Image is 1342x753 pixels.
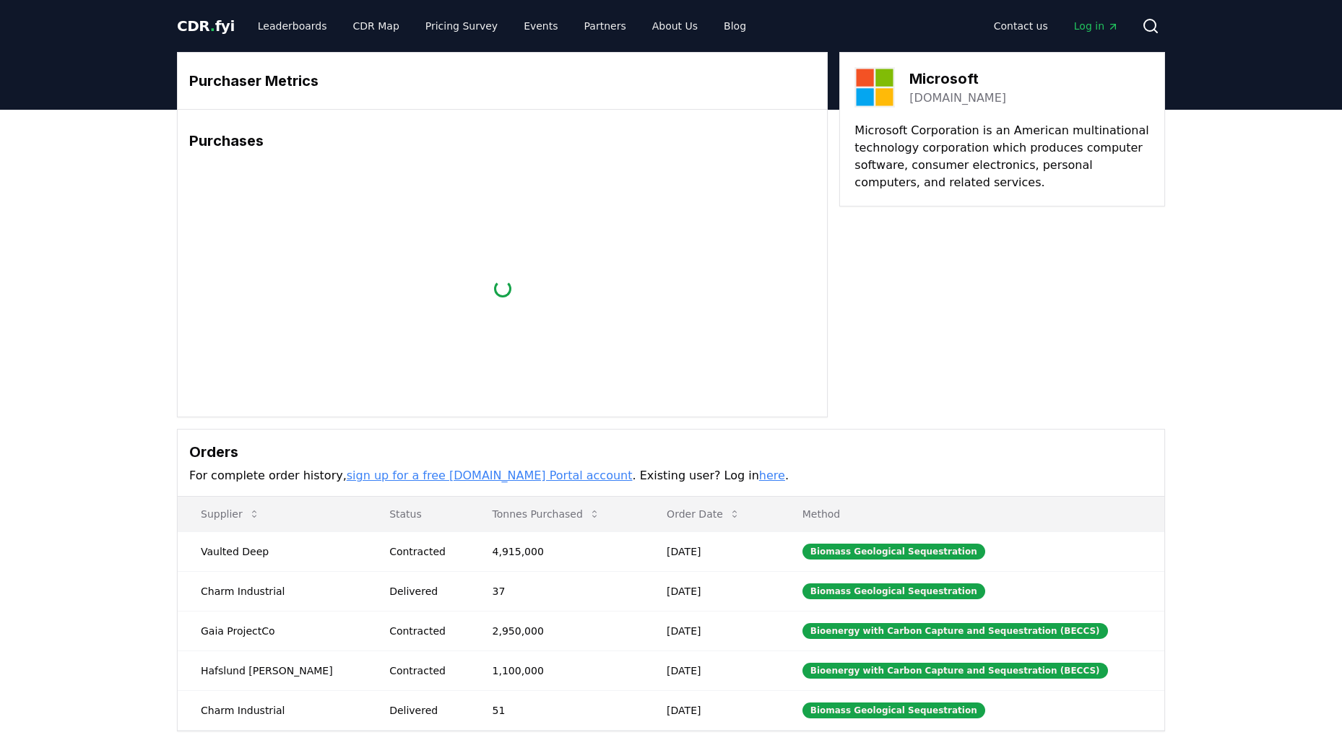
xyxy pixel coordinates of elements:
[378,507,457,521] p: Status
[246,13,339,39] a: Leaderboards
[389,663,457,678] div: Contracted
[512,13,569,39] a: Events
[189,467,1153,484] p: For complete order history, . Existing user? Log in .
[854,67,895,108] img: Microsoft-logo
[389,624,457,638] div: Contracted
[802,702,985,718] div: Biomass Geological Sequestration
[469,531,644,571] td: 4,915,000
[469,690,644,730] td: 51
[644,531,779,571] td: [DATE]
[644,611,779,650] td: [DATE]
[389,544,457,559] div: Contracted
[1074,19,1119,33] span: Log in
[802,663,1108,679] div: Bioenergy with Carbon Capture and Sequestration (BECCS)
[573,13,638,39] a: Partners
[177,17,235,35] span: CDR fyi
[641,13,709,39] a: About Us
[909,68,1006,90] h3: Microsoft
[481,500,612,528] button: Tonnes Purchased
[982,13,1130,39] nav: Main
[178,611,366,650] td: Gaia ProjectCo
[802,623,1108,639] div: Bioenergy with Carbon Capture and Sequestration (BECCS)
[1062,13,1130,39] a: Log in
[493,279,511,297] div: loading
[644,690,779,730] td: [DATE]
[177,16,235,36] a: CDR.fyi
[178,571,366,611] td: Charm Industrial
[342,13,411,39] a: CDR Map
[982,13,1060,39] a: Contact us
[189,130,815,152] h3: Purchases
[759,469,785,482] a: here
[854,122,1150,191] p: Microsoft Corporation is an American multinational technology corporation which produces computer...
[178,690,366,730] td: Charm Industrial
[802,583,985,599] div: Biomass Geological Sequestration
[189,500,272,528] button: Supplier
[178,650,366,690] td: Hafslund [PERSON_NAME]
[389,584,457,599] div: Delivered
[791,507,1153,521] p: Method
[644,571,779,611] td: [DATE]
[469,650,644,690] td: 1,100,000
[469,611,644,650] td: 2,950,000
[414,13,509,39] a: Pricing Survey
[802,544,985,560] div: Biomass Geological Sequestration
[389,703,457,718] div: Delivered
[644,650,779,690] td: [DATE]
[712,13,758,39] a: Blog
[246,13,758,39] nav: Main
[210,17,215,35] span: .
[189,70,815,92] h3: Purchaser Metrics
[909,90,1006,107] a: [DOMAIN_NAME]
[469,571,644,611] td: 37
[655,500,752,528] button: Order Date
[347,469,633,482] a: sign up for a free [DOMAIN_NAME] Portal account
[189,441,1153,463] h3: Orders
[178,531,366,571] td: Vaulted Deep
